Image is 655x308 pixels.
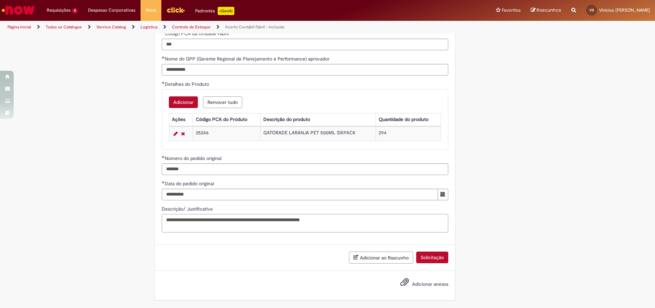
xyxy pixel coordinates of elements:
span: Despesas Corporativas [88,7,135,14]
span: Obrigatório Preenchido [162,156,165,158]
img: ServiceNow [1,3,36,17]
input: Código PCA da Unidade Fabril [162,39,448,50]
a: Logistica [141,24,157,30]
span: Código PCA da Unidade Fabril [165,30,230,37]
a: Rascunhos [531,7,561,14]
span: Descrição/ Justificativa [162,206,214,212]
span: Rascunhos [537,7,561,13]
span: Número do pedido original [165,155,223,161]
td: 25246 [193,126,260,140]
span: VS [589,8,594,12]
a: Todos os Catálogos [46,24,82,30]
button: Remove all rows for Detalhes do Produto [203,96,242,108]
td: 294 [376,126,441,140]
div: Padroniza [195,7,234,15]
a: Acerto Contábil Fabril - Inclusão [225,24,285,30]
span: Nome do GPP (Gerente Regional de Planejamento e Performance) aprovador [165,56,331,62]
th: Descrição do produto [260,113,376,126]
span: Requisições [47,7,71,14]
a: Remover linha 1 [179,130,187,138]
button: Adicionar ao Rascunho [349,252,413,264]
input: Número do pedido original [162,163,448,175]
p: +GenAi [218,7,234,15]
span: Obrigatório Preenchido [162,81,165,84]
a: Service Catalog [97,24,126,30]
a: Controle de Estoque [172,24,210,30]
a: Página inicial [8,24,31,30]
span: Adicionar anexos [412,281,448,287]
span: Favoritos [502,7,521,14]
textarea: Descrição/ Justificativa [162,214,448,232]
td: GATORADE LARANJA PET 500ML SIXPACK [260,126,376,140]
span: Vinicius [PERSON_NAME] [599,7,650,13]
span: Detalhes do Produto [165,81,210,87]
input: Nome do GPP (Gerente Regional de Planejamento e Performance) aprovador [162,64,448,76]
img: click_logo_yellow_360x200.png [166,5,185,15]
button: Add a row for Detalhes do Produto [169,96,198,108]
span: 5 [72,8,78,14]
span: More [146,7,156,14]
th: Código PCA do Produto [193,113,260,126]
span: Obrigatório Preenchido [162,181,165,184]
th: Quantidade do produto [376,113,441,126]
span: Data do pedido original [165,180,215,187]
span: Obrigatório Preenchido [162,56,165,59]
th: Ações [169,113,193,126]
span: Obrigatório Preenchido [162,31,165,34]
a: Editar Linha 1 [172,130,179,138]
button: Mostrar calendário para Data do pedido original [438,189,448,200]
ul: Trilhas de página [5,21,432,34]
button: Adicionar anexos [398,276,411,292]
button: Solicitação [416,252,448,263]
input: Data do pedido original 28 September 2025 Sunday [162,189,438,200]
